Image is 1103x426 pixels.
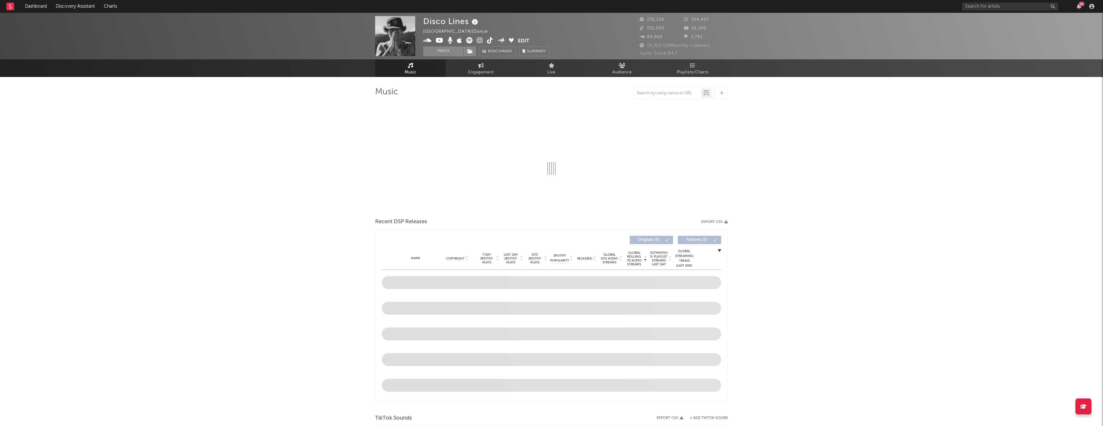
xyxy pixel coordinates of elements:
[468,69,494,76] span: Engagement
[375,414,412,422] span: TikTok Sounds
[634,238,663,242] span: Originals ( 0 )
[684,18,709,22] span: 354,407
[519,47,550,56] button: Summary
[547,69,556,76] span: Live
[395,256,437,261] div: Name
[550,253,569,263] span: Spotify Popularity
[684,26,706,30] span: 56,500
[612,69,632,76] span: Audience
[1079,2,1084,6] div: 90
[640,44,710,48] span: 19,350,529 Monthly Listeners
[640,18,664,22] span: 236,226
[684,35,703,39] span: 2,781
[657,416,683,420] button: Export CSV
[516,59,587,77] a: Live
[502,253,519,264] span: Last Day Spotify Plays
[488,48,512,55] span: Benchmark
[1077,4,1081,9] button: 90
[675,249,694,268] div: Global Streaming Trend (Last 60D)
[682,238,711,242] span: Features ( 0 )
[446,257,465,260] span: Copyright
[690,416,728,420] button: + Add TikTok Sound
[375,59,446,77] a: Music
[625,251,643,266] span: Global Rolling 7D Audio Streams
[527,50,546,53] span: Summary
[423,16,480,27] div: Disco Lines
[657,59,728,77] a: Playlists/Charts
[640,35,663,39] span: 84,966
[650,251,668,266] span: Estimated % Playlist Streams Last Day
[701,220,728,224] button: Export CSV
[587,59,657,77] a: Audience
[446,59,516,77] a: Engagement
[375,218,427,226] span: Recent DSP Releases
[478,253,495,264] span: 7 Day Spotify Plays
[423,28,495,36] div: [GEOGRAPHIC_DATA] | Dance
[678,236,721,244] button: Features(0)
[518,37,529,45] button: Edit
[423,47,463,56] button: Track
[677,69,709,76] span: Playlists/Charts
[405,69,417,76] span: Music
[479,47,516,56] a: Benchmark
[601,253,618,264] span: Global ATD Audio Streams
[640,51,677,55] span: Jump Score: 84.1
[577,257,592,260] span: Released
[962,3,1058,11] input: Search for artists
[634,91,701,96] input: Search by song name or URL
[630,236,673,244] button: Originals(0)
[683,416,728,420] button: + Add TikTok Sound
[640,26,664,30] span: 551,000
[526,253,543,264] span: ATD Spotify Plays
